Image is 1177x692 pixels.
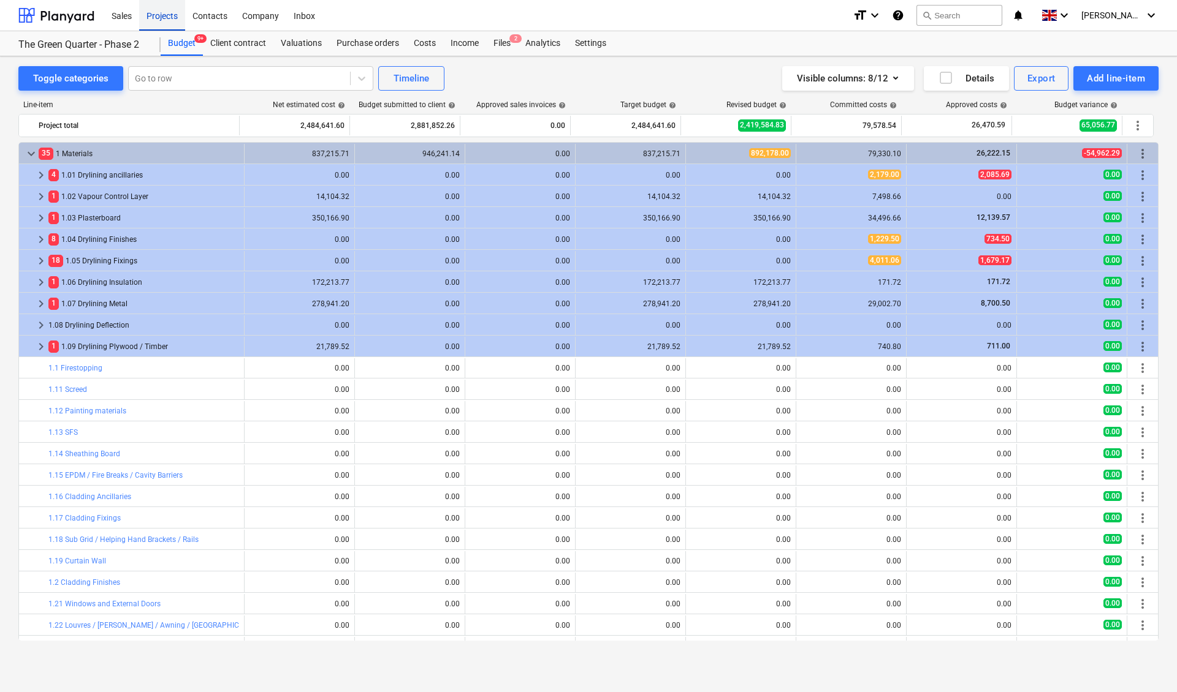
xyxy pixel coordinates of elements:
[1014,66,1069,91] button: Export
[1103,491,1122,501] span: 0.00
[1116,633,1177,692] iframe: Chat Widget
[620,100,676,109] div: Target budget
[581,149,680,158] div: 837,215.71
[912,192,1011,201] div: 0.00
[1103,405,1122,415] span: 0.00
[48,557,106,565] a: 1.19 Curtain Wall
[1103,470,1122,480] span: 0.00
[556,102,566,109] span: help
[470,192,570,201] div: 0.00
[48,276,59,288] span: 1
[1073,66,1159,91] button: Add line-item
[581,364,680,372] div: 0.00
[782,66,914,91] button: Visible columns:8/12
[581,192,680,201] div: 14,104.32
[1135,254,1150,268] span: More actions
[48,165,239,185] div: 1.01 Drylining ancillaries
[801,557,901,565] div: 0.00
[1081,10,1143,20] span: [PERSON_NAME]
[470,299,570,308] div: 0.00
[360,192,460,201] div: 0.00
[34,254,48,268] span: keyboard_arrow_right
[48,294,239,314] div: 1.07 Drylining Metal
[1144,8,1159,23] i: keyboard_arrow_down
[34,168,48,182] span: keyboard_arrow_right
[34,275,48,290] span: keyboard_arrow_right
[985,234,1011,244] span: 734.50
[470,235,570,244] div: 0.00
[691,514,791,522] div: 0.00
[355,116,455,135] div: 2,881,852.26
[581,449,680,458] div: 0.00
[691,557,791,565] div: 0.00
[245,116,345,135] div: 2,484,641.60
[576,116,676,135] div: 2,484,641.60
[249,278,349,287] div: 172,213.77
[581,385,680,394] div: 0.00
[48,208,239,228] div: 1.03 Plasterboard
[912,407,1011,415] div: 0.00
[1135,382,1150,397] span: More actions
[518,31,568,56] a: Analytics
[360,321,460,329] div: 0.00
[161,31,203,56] div: Budget
[975,149,1011,157] span: 26,222.15
[912,492,1011,501] div: 0.00
[691,385,791,394] div: 0.00
[249,449,349,458] div: 0.00
[1012,8,1024,23] i: notifications
[249,407,349,415] div: 0.00
[1135,511,1150,525] span: More actions
[738,119,786,131] span: 2,419,584.83
[406,31,443,56] a: Costs
[48,212,59,224] span: 1
[1027,70,1056,86] div: Export
[801,471,901,480] div: 0.00
[476,100,566,109] div: Approved sales invoices
[568,31,614,56] div: Settings
[1135,489,1150,504] span: More actions
[1103,212,1122,222] span: 0.00
[801,428,901,437] div: 0.00
[1135,275,1150,290] span: More actions
[801,149,901,158] div: 79,330.10
[470,364,570,372] div: 0.00
[470,385,570,394] div: 0.00
[203,31,273,56] a: Client contract
[194,34,207,43] span: 9+
[470,557,570,565] div: 0.00
[801,192,901,201] div: 7,498.66
[691,299,791,308] div: 278,941.20
[249,492,349,501] div: 0.00
[360,449,460,458] div: 0.00
[1135,296,1150,311] span: More actions
[48,385,87,394] a: 1.11 Screed
[359,100,455,109] div: Budget submitted to client
[801,385,901,394] div: 0.00
[887,102,897,109] span: help
[1103,320,1122,329] span: 0.00
[1103,384,1122,394] span: 0.00
[470,407,570,415] div: 0.00
[581,214,680,222] div: 350,166.90
[360,171,460,179] div: 0.00
[975,213,1011,222] span: 12,139.57
[691,257,791,265] div: 0.00
[691,407,791,415] div: 0.00
[48,251,239,271] div: 1.05 Drylining Fixings
[24,146,39,161] span: keyboard_arrow_down
[777,102,787,109] span: help
[892,8,904,23] i: Knowledge base
[581,535,680,544] div: 0.00
[48,535,199,544] a: 1.18 Sub Grid / Helping Hand Brackets / Rails
[1103,277,1122,287] span: 0.00
[980,299,1011,307] span: 8,700.50
[360,235,460,244] div: 0.00
[34,296,48,311] span: keyboard_arrow_right
[912,428,1011,437] div: 0.00
[868,234,901,244] span: 1,229.50
[1135,554,1150,568] span: More actions
[581,321,680,329] div: 0.00
[360,299,460,308] div: 0.00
